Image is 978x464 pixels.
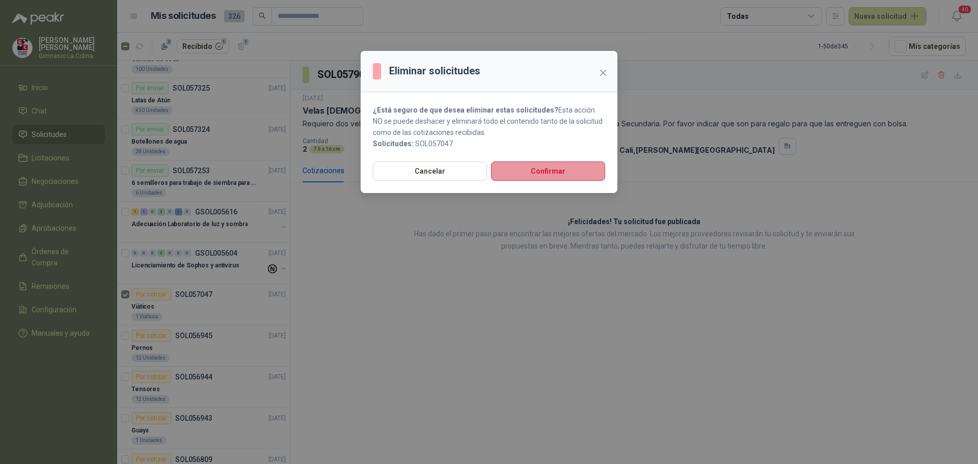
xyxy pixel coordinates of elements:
p: Esta acción NO se puede deshacer y eliminará todo el contenido tanto de la solicitud como de las ... [373,104,605,138]
b: Solicitudes: [373,140,414,148]
button: Close [595,65,611,81]
button: Confirmar [491,161,605,181]
span: close [599,69,607,77]
button: Cancelar [373,161,487,181]
h3: Eliminar solicitudes [389,63,480,79]
strong: ¿Está seguro de que desea eliminar estas solicitudes? [373,106,558,114]
p: SOL057047 [373,138,605,149]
